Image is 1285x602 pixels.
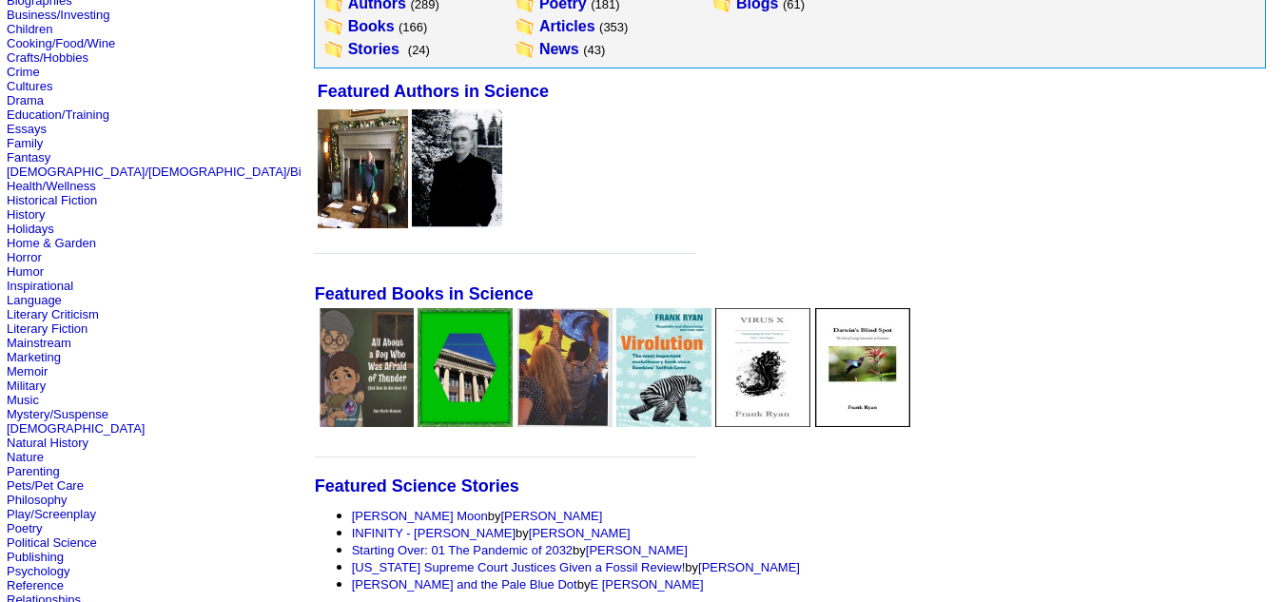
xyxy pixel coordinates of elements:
[7,22,52,36] a: Children
[815,308,910,427] img: 19249.jpg
[352,509,603,523] font: by
[7,521,43,535] a: Poetry
[315,478,519,495] a: Featured Science Stories
[352,543,688,557] font: by
[352,526,516,540] a: INFINITY - [PERSON_NAME]
[7,165,302,179] a: [DEMOGRAPHIC_DATA]/[DEMOGRAPHIC_DATA]/Bi
[7,493,68,507] a: Philosophy
[7,36,115,50] a: Cooking/Food/Wine
[539,41,579,57] a: News
[7,550,64,564] a: Publishing
[318,215,408,231] a: Dr. Patrick ODougherty
[590,577,703,592] a: E [PERSON_NAME]
[352,509,488,523] a: [PERSON_NAME] Moon
[319,308,414,427] img: 79881.jpg
[318,82,549,101] font: Featured Authors in Science
[418,308,513,427] img: 68267.jpeg
[698,560,800,574] a: [PERSON_NAME]
[315,286,534,302] a: Featured Books in Science
[7,564,69,578] a: Psychology
[7,421,145,436] a: [DEMOGRAPHIC_DATA]
[418,414,513,430] a: Reinventing Physics: Logic and Physics
[7,535,97,550] a: Political Science
[7,393,39,407] a: Music
[500,509,602,523] a: [PERSON_NAME]
[7,179,96,193] a: Health/Wellness
[315,284,534,303] font: Featured Books in Science
[7,65,40,79] a: Crime
[7,364,48,379] a: Memoir
[517,308,613,427] img: 68260.jpeg
[7,93,44,107] a: Drama
[352,560,686,574] a: [US_STATE] Supreme Court Justices Given a Fossil Review!
[352,526,631,540] font: by
[412,109,502,228] img: 57433.jpg
[815,414,910,430] a: Darwin's Blind Spot
[616,308,711,427] img: 43226.jpg
[7,321,88,336] a: Literary Fiction
[7,236,96,250] a: Home & Garden
[515,40,535,59] img: WorksFolder.gif
[539,18,595,34] a: Articles
[352,577,577,592] a: [PERSON_NAME] and the Pale Blue Dot
[7,264,44,279] a: Humor
[7,307,99,321] a: Literary Criticism
[7,122,47,136] a: Essays
[315,476,519,495] font: Featured Science Stories
[7,293,62,307] a: Language
[7,279,73,293] a: Inspirational
[7,193,97,207] a: Historical Fiction
[7,436,88,450] a: Natural History
[599,20,628,34] font: (353)
[7,350,61,364] a: Marketing
[616,414,711,430] a: Virolution
[348,41,399,57] a: Stories
[408,43,430,57] font: (24)
[323,40,344,59] img: WorksFolder.gif
[715,414,810,430] a: Virus X
[7,207,45,222] a: History
[318,84,549,100] a: Featured Authors in Science
[7,8,109,22] a: Business/Investing
[529,526,631,540] a: [PERSON_NAME]
[586,543,688,557] a: [PERSON_NAME]
[352,543,573,557] a: Starting Over: 01 The Pandemic of 2032
[7,250,42,264] a: Horror
[7,136,43,150] a: Family
[7,150,50,165] a: Fantasy
[583,43,605,57] font: (43)
[399,20,427,34] font: (166)
[318,109,408,228] img: 177330.jpeg
[7,578,64,592] a: Reference
[7,107,109,122] a: Education/Training
[7,50,88,65] a: Crafts/Hobbies
[319,414,414,430] a: All About a Boy Who Was Afraid of Thunder
[7,478,84,493] a: Pets/Pet Care
[348,18,395,34] a: Books
[323,17,344,36] img: WorksFolder.gif
[352,577,704,592] font: by
[412,215,502,231] a: Frank Ryan
[7,507,96,521] a: Play/Screenplay
[517,414,613,430] a: St. Patrick, The Green Revolution and The Hydrogen Conversion Project
[7,464,60,478] a: Parenting
[7,379,46,393] a: Military
[7,79,52,93] a: Cultures
[352,560,800,574] font: by
[7,336,71,350] a: Mainstream
[7,407,108,421] a: Mystery/Suspense
[515,17,535,36] img: WorksFolder.gif
[7,222,54,236] a: Holidays
[715,308,810,427] img: 19248.jpg
[7,450,44,464] a: Nature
